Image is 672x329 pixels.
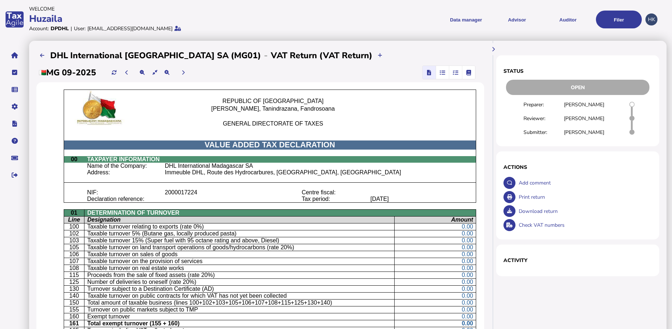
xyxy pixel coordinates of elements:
span: 01 [71,210,78,216]
button: Upload transactions [374,49,386,62]
span: 0.00 [462,293,473,299]
h1: Status [503,68,652,75]
span: VALUE ADDED TAX DECLARATION [205,140,335,149]
button: Filer [596,11,642,28]
p: 155 [67,306,82,313]
p: Taxable turnover on the provision of services [87,258,392,265]
p: Turnover subject to a Destination Certificate (AD) [87,286,392,292]
h2: MG 09-2025 [39,67,96,78]
div: Print return [517,190,652,204]
span: Line [68,217,80,223]
p: Taxable turnover 15% (Super fuel with 95 octane rating and above, Diesel) [87,237,392,244]
p: Address: [87,169,159,176]
button: Raise a support ticket [7,150,22,166]
button: Home [7,48,22,63]
p: Taxable turnover relating to exports (rate 0%) [87,223,392,230]
p: 108 [67,265,82,271]
p: NIF: [87,189,159,196]
p: Taxable turnover on sales of goods [87,251,392,258]
p: 102 [67,230,82,237]
span: 0.00 [462,279,473,285]
p: 140 [67,293,82,299]
span: 00 [71,156,78,162]
span: 0.00 [462,244,473,250]
p: REPUBLIC OF [GEOGRAPHIC_DATA] [180,98,367,104]
button: Data manager [7,82,22,97]
p: 150 [67,300,82,306]
b: 161 [69,320,79,326]
h1: Actions [503,164,652,171]
h2: VAT Return (VAT Return) [271,50,372,61]
button: Tasks [7,65,22,80]
div: Account: [29,25,49,32]
p: Total amount of taxable business (lines 100+102+103+105+106+107+108+115+125+130+140) [87,300,392,306]
div: Check VAT numbers [517,218,652,232]
span: 0.00 [462,286,473,292]
: [DATE] [370,196,388,202]
button: Make the return view larger [161,67,173,79]
div: DPDHL [51,25,69,32]
mat-button-toggle: Return view [423,66,436,79]
button: Manage settings [7,99,22,114]
p: Centre fiscal: [302,189,365,196]
div: Add comment [517,176,652,190]
span: TAXPAYER INFORMATION [87,156,159,162]
div: Welcome [29,5,334,12]
div: [PERSON_NAME] [564,101,604,108]
mat-button-toggle: Reconcilliation view by document [436,66,449,79]
button: Filings list - by month [36,49,48,62]
p: Taxable turnover on public contracts for which VAT has not yet been collected [87,293,392,299]
: DHL International Madagascar SA [165,163,253,169]
button: Shows a dropdown of Data manager options [443,11,489,28]
h2: DHL International [GEOGRAPHIC_DATA] SA (MG01) [50,50,261,61]
: 2000017224 [165,189,197,195]
b: Total exempt turnover (155 + 160) [87,320,180,326]
span: Amount [451,217,473,223]
button: Reset the return view [149,67,161,79]
mat-button-toggle: Reconcilliation view by tax code [449,66,462,79]
button: Next period [177,67,189,79]
button: Open printable view of return. [503,191,515,203]
span: 0.00 [462,272,473,278]
p: [PERSON_NAME], Tanindrazana, Fandrosoana [180,106,367,112]
div: Return status - Actions are restricted to nominated users [503,80,652,95]
span: 0.00 [462,258,473,264]
button: Hide [487,43,499,55]
p: 105 [67,244,82,251]
p: Taxable turnover 5% (Butane gas, locally produced pasta) [87,230,392,237]
p: 103 [67,237,82,244]
span: 0.00 [462,223,473,230]
button: Sign out [7,167,22,183]
p: 107 [67,258,82,265]
span: 0.00 [462,265,473,271]
i: Protected by 2-step verification [174,26,181,31]
div: Download return [517,204,652,218]
p: Exempt turnover [87,313,392,320]
button: Download return [503,205,515,217]
: Immeuble DHL, Route des Hydrocarbures, [GEOGRAPHIC_DATA], [GEOGRAPHIC_DATA] [165,169,401,175]
p: Tax period: [302,196,365,202]
button: Make the return view smaller [137,67,149,79]
p: 130 [67,286,82,292]
i: Return requires Ambreen Kureemun to prepare draft. [629,102,635,107]
button: Make a comment in the activity log. [503,177,515,189]
span: 0.00 [462,306,473,313]
h1: Activity [503,257,652,264]
p: Declaration reference: [87,196,159,202]
button: Help pages [7,133,22,148]
span: 0.00 [462,300,473,306]
div: | [71,25,72,32]
div: Submitter: [523,129,564,136]
span: 0.00 [462,251,473,257]
span: Designation [87,217,121,223]
p: Number of deliveries to oneself (rate 20%) [87,279,392,285]
menu: navigate products [337,11,642,28]
p: Name of the Company: [87,163,159,169]
div: [EMAIL_ADDRESS][DOMAIN_NAME] [87,25,173,32]
p: 125 [67,279,82,285]
span: 0.00 [462,320,473,326]
div: User: [74,25,86,32]
button: Check VAT numbers on return. [503,219,515,231]
div: Preparer: [523,101,564,108]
